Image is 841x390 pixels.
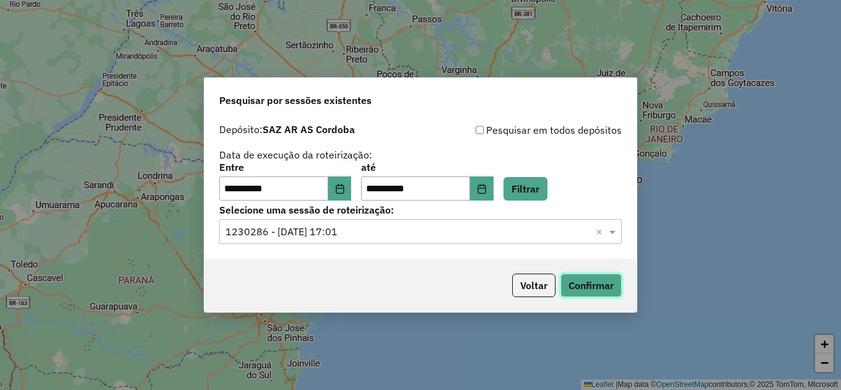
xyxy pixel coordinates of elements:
button: Voltar [512,274,556,297]
button: Filtrar [503,177,547,201]
label: até [361,160,493,175]
label: Data de execução da roteirização: [219,147,372,162]
button: Choose Date [470,176,494,201]
label: Selecione uma sessão de roteirização: [219,202,622,217]
span: Clear all [596,224,606,239]
label: Entre [219,160,351,175]
div: Pesquisar em todos depósitos [420,123,622,137]
span: Pesquisar por sessões existentes [219,93,372,108]
strong: SAZ AR AS Cordoba [263,123,355,136]
label: Depósito: [219,122,355,137]
button: Choose Date [328,176,352,201]
button: Confirmar [560,274,622,297]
